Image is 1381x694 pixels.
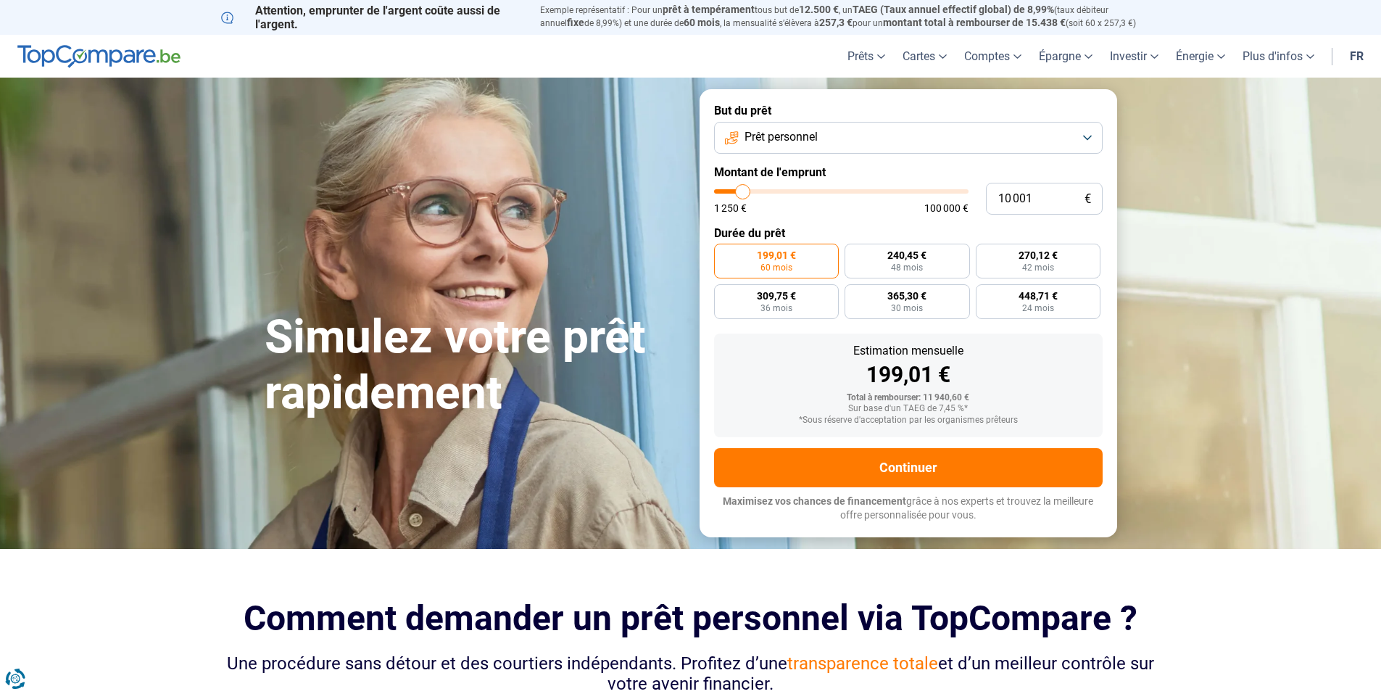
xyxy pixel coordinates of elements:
span: 309,75 € [757,291,796,301]
a: Comptes [955,35,1030,78]
button: Prêt personnel [714,122,1103,154]
span: 60 mois [684,17,720,28]
span: 100 000 € [924,203,969,213]
span: 257,3 € [819,17,853,28]
span: 1 250 € [714,203,747,213]
h1: Simulez votre prêt rapidement [265,310,682,421]
img: TopCompare [17,45,181,68]
a: Épargne [1030,35,1101,78]
a: Énergie [1167,35,1234,78]
a: Plus d'infos [1234,35,1323,78]
span: transparence totale [787,653,938,674]
span: Prêt personnel [745,129,818,145]
span: 448,71 € [1019,291,1058,301]
span: 270,12 € [1019,250,1058,260]
span: € [1085,193,1091,205]
span: 24 mois [1022,304,1054,313]
a: fr [1341,35,1372,78]
p: Attention, emprunter de l'argent coûte aussi de l'argent. [221,4,523,31]
button: Continuer [714,448,1103,487]
label: But du prêt [714,104,1103,117]
h2: Comment demander un prêt personnel via TopCompare ? [221,598,1161,638]
div: Estimation mensuelle [726,345,1091,357]
p: grâce à nos experts et trouvez la meilleure offre personnalisée pour vous. [714,495,1103,523]
span: 199,01 € [757,250,796,260]
a: Cartes [894,35,955,78]
p: Exemple représentatif : Pour un tous but de , un (taux débiteur annuel de 8,99%) et une durée de ... [540,4,1161,30]
label: Durée du prêt [714,226,1103,240]
span: 240,45 € [887,250,926,260]
a: Investir [1101,35,1167,78]
div: Total à rembourser: 11 940,60 € [726,393,1091,403]
span: 365,30 € [887,291,926,301]
a: Prêts [839,35,894,78]
div: *Sous réserve d'acceptation par les organismes prêteurs [726,416,1091,426]
span: 36 mois [760,304,792,313]
span: 42 mois [1022,263,1054,272]
span: 48 mois [891,263,923,272]
div: Sur base d'un TAEG de 7,45 %* [726,404,1091,414]
label: Montant de l'emprunt [714,165,1103,179]
span: montant total à rembourser de 15.438 € [883,17,1066,28]
span: 60 mois [760,263,792,272]
span: fixe [567,17,584,28]
span: 30 mois [891,304,923,313]
span: prêt à tempérament [663,4,755,15]
span: 12.500 € [799,4,839,15]
span: TAEG (Taux annuel effectif global) de 8,99% [853,4,1054,15]
span: Maximisez vos chances de financement [723,495,906,507]
div: 199,01 € [726,364,1091,386]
